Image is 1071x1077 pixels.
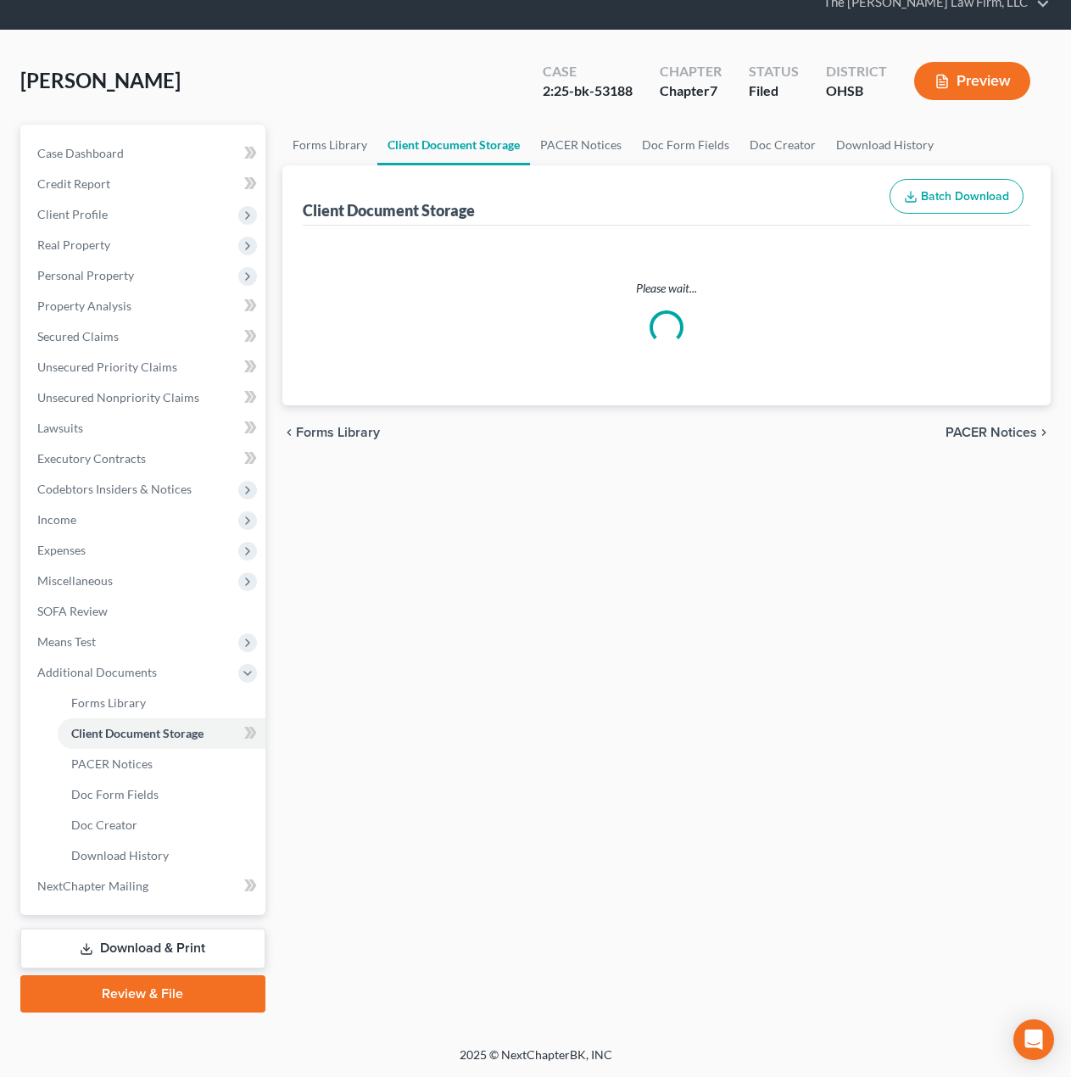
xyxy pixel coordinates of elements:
[58,718,265,749] a: Client Document Storage
[24,444,265,474] a: Executory Contracts
[543,62,633,81] div: Case
[914,62,1030,100] button: Preview
[37,268,134,282] span: Personal Property
[37,573,113,588] span: Miscellaneous
[1013,1019,1054,1060] div: Open Intercom Messenger
[20,975,265,1013] a: Review & File
[37,237,110,252] span: Real Property
[58,810,265,840] a: Doc Creator
[377,125,530,165] a: Client Document Storage
[37,482,192,496] span: Codebtors Insiders & Notices
[24,413,265,444] a: Lawsuits
[71,848,169,862] span: Download History
[37,512,76,527] span: Income
[24,871,265,901] a: NextChapter Mailing
[296,426,380,439] span: Forms Library
[71,756,153,771] span: PACER Notices
[24,321,265,352] a: Secured Claims
[1037,426,1051,439] i: chevron_right
[37,451,146,466] span: Executory Contracts
[24,382,265,413] a: Unsecured Nonpriority Claims
[749,62,799,81] div: Status
[303,200,475,220] div: Client Document Storage
[20,68,181,92] span: [PERSON_NAME]
[282,426,296,439] i: chevron_left
[826,81,887,101] div: OHSB
[37,360,177,374] span: Unsecured Priority Claims
[660,62,722,81] div: Chapter
[20,929,265,968] a: Download & Print
[58,749,265,779] a: PACER Notices
[24,352,265,382] a: Unsecured Priority Claims
[24,169,265,199] a: Credit Report
[37,146,124,160] span: Case Dashboard
[53,1046,1019,1077] div: 2025 © NextChapterBK, INC
[945,426,1037,439] span: PACER Notices
[282,426,380,439] button: chevron_left Forms Library
[37,879,148,893] span: NextChapter Mailing
[37,543,86,557] span: Expenses
[710,82,717,98] span: 7
[660,81,722,101] div: Chapter
[37,634,96,649] span: Means Test
[71,787,159,801] span: Doc Form Fields
[282,125,377,165] a: Forms Library
[37,604,108,618] span: SOFA Review
[632,125,739,165] a: Doc Form Fields
[37,299,131,313] span: Property Analysis
[37,176,110,191] span: Credit Report
[530,125,632,165] a: PACER Notices
[71,695,146,710] span: Forms Library
[739,125,826,165] a: Doc Creator
[58,779,265,810] a: Doc Form Fields
[945,426,1051,439] button: PACER Notices chevron_right
[921,189,1009,204] span: Batch Download
[58,688,265,718] a: Forms Library
[71,726,204,740] span: Client Document Storage
[24,138,265,169] a: Case Dashboard
[37,329,119,343] span: Secured Claims
[306,280,1027,297] p: Please wait...
[37,207,108,221] span: Client Profile
[37,421,83,435] span: Lawsuits
[37,665,157,679] span: Additional Documents
[826,125,944,165] a: Download History
[24,291,265,321] a: Property Analysis
[890,179,1024,215] button: Batch Download
[58,840,265,871] a: Download History
[24,596,265,627] a: SOFA Review
[543,81,633,101] div: 2:25-bk-53188
[37,390,199,405] span: Unsecured Nonpriority Claims
[826,62,887,81] div: District
[71,818,137,832] span: Doc Creator
[749,81,799,101] div: Filed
